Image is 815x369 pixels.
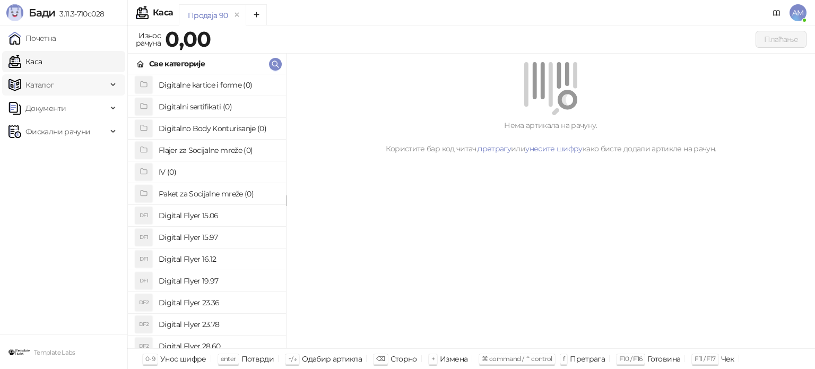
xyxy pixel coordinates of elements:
h4: Digital Flyer 15.97 [159,229,278,246]
img: Logo [6,4,23,21]
button: Add tab [246,4,267,25]
h4: Paket za Socijalne mreže (0) [159,185,278,202]
div: Измена [440,352,467,366]
span: Документи [25,98,66,119]
strong: 0,00 [165,26,211,52]
div: Нема артикала на рачуну. Користите бар код читач, или како бисте додали артикле на рачун. [299,119,802,155]
div: Претрага [570,352,605,366]
button: remove [230,11,244,20]
button: Плаћање [756,31,807,48]
h4: Digitalne kartice i forme (0) [159,76,278,93]
small: Template Labs [34,349,75,356]
div: DF2 [135,294,152,311]
div: Чек [721,352,734,366]
h4: Digitalno Body Konturisanje (0) [159,120,278,137]
span: f [563,355,565,363]
div: DF1 [135,207,152,224]
div: Сторно [391,352,417,366]
a: Документација [768,4,785,21]
div: Каса [153,8,173,17]
span: 0-9 [145,355,155,363]
span: AM [790,4,807,21]
h4: Digital Flyer 23.36 [159,294,278,311]
span: Бади [29,6,55,19]
div: Готовина [647,352,680,366]
div: Унос шифре [160,352,206,366]
span: ↑/↓ [288,355,297,363]
div: DF1 [135,251,152,268]
div: Одабир артикла [302,352,362,366]
h4: Digital Flyer 19.97 [159,272,278,289]
span: 3.11.3-710c028 [55,9,104,19]
h4: Flajer za Socijalne mreže (0) [159,142,278,159]
span: Каталог [25,74,54,96]
div: Продаја 90 [188,10,228,21]
span: ⌫ [376,355,385,363]
span: Фискални рачуни [25,121,90,142]
span: F10 / F16 [619,355,642,363]
h4: Digital Flyer 23.78 [159,316,278,333]
div: Све категорије [149,58,205,70]
div: DF2 [135,316,152,333]
span: enter [221,355,236,363]
a: претрагу [478,144,511,153]
h4: IV (0) [159,164,278,181]
h4: Digital Flyer 16.12 [159,251,278,268]
h4: Digital Flyer 28.60 [159,338,278,355]
span: + [431,355,435,363]
div: grid [128,74,286,348]
img: 64x64-companyLogo-46bbf2fd-0887-484e-a02e-a45a40244bfa.png [8,341,30,363]
span: F11 / F17 [695,355,715,363]
div: Потврди [241,352,274,366]
a: Почетна [8,28,56,49]
a: унесите шифру [525,144,583,153]
div: DF1 [135,272,152,289]
h4: Digitalni sertifikati (0) [159,98,278,115]
div: DF1 [135,229,152,246]
span: ⌘ command / ⌃ control [482,355,552,363]
div: DF2 [135,338,152,355]
a: Каса [8,51,42,72]
div: Износ рачуна [134,29,163,50]
h4: Digital Flyer 15.06 [159,207,278,224]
